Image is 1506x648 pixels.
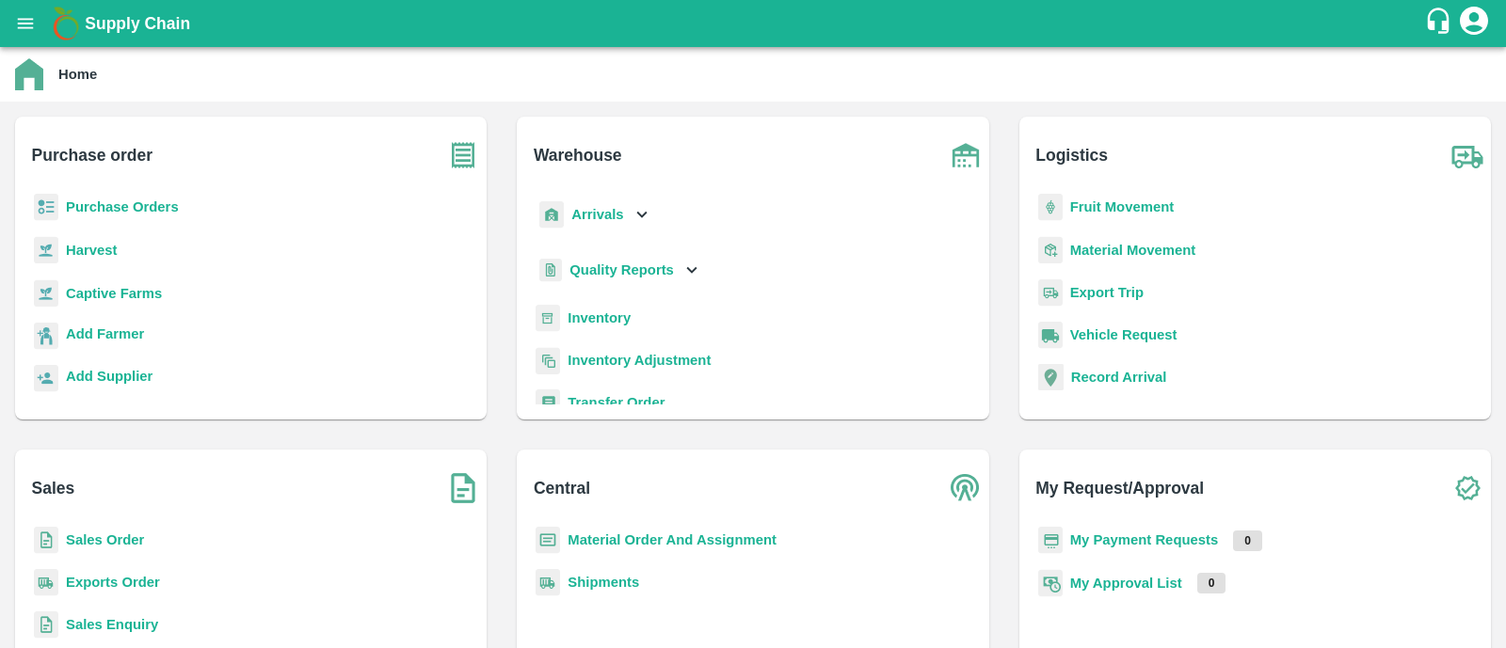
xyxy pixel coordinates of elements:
[32,475,75,501] b: Sales
[34,527,58,554] img: sales
[34,236,58,264] img: harvest
[32,142,152,168] b: Purchase order
[66,369,152,384] b: Add Supplier
[66,199,179,214] a: Purchase Orders
[536,569,560,596] img: shipments
[66,366,152,391] a: Add Supplier
[34,611,58,639] img: sales
[66,324,144,349] a: Add Farmer
[4,2,47,45] button: open drawer
[536,194,652,236] div: Arrivals
[1038,569,1063,597] img: approval
[1070,243,1196,258] a: Material Movement
[539,201,564,229] img: whArrival
[536,527,560,554] img: centralMaterial
[1038,236,1063,264] img: material
[1070,532,1219,547] a: My Payment Requests
[568,353,711,368] a: Inventory Adjustment
[568,310,631,325] a: Inventory
[942,465,989,512] img: central
[66,243,117,258] a: Harvest
[1197,573,1226,593] p: 0
[1070,285,1144,300] a: Export Trip
[34,279,58,308] img: harvest
[568,575,639,590] a: Shipments
[34,194,58,221] img: reciept
[34,365,58,392] img: supplier
[1457,4,1491,43] div: account of current user
[85,14,190,33] b: Supply Chain
[536,389,560,417] img: whTransfer
[1038,279,1063,307] img: delivery
[1035,142,1108,168] b: Logistics
[534,142,622,168] b: Warehouse
[536,305,560,332] img: whInventory
[15,58,43,90] img: home
[571,207,623,222] b: Arrivals
[536,347,560,374] img: inventory
[1038,527,1063,554] img: payment
[440,132,487,179] img: purchase
[66,575,160,590] a: Exports Order
[1035,475,1204,501] b: My Request/Approval
[34,323,58,350] img: farmer
[66,326,144,341] b: Add Farmer
[440,465,487,512] img: soSales
[1424,7,1457,40] div: customer-support
[1070,576,1182,591] a: My Approval List
[1038,364,1064,390] img: recordArrival
[568,532,777,547] a: Material Order And Assignment
[66,532,144,547] a: Sales Order
[568,395,665,410] a: Transfer Order
[1233,530,1262,551] p: 0
[1444,465,1491,512] img: check
[536,251,702,290] div: Quality Reports
[539,259,562,282] img: qualityReport
[66,617,158,632] a: Sales Enquiry
[85,10,1424,37] a: Supply Chain
[1070,327,1178,342] a: Vehicle Request
[942,132,989,179] img: warehouse
[569,262,674,277] b: Quality Reports
[534,475,590,501] b: Central
[47,5,85,42] img: logo
[1071,370,1167,385] a: Record Arrival
[34,569,58,596] img: shipments
[1070,199,1175,214] a: Fruit Movement
[1038,194,1063,221] img: fruit
[1444,132,1491,179] img: truck
[1038,322,1063,349] img: vehicle
[58,67,97,82] b: Home
[66,286,162,301] a: Captive Farms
